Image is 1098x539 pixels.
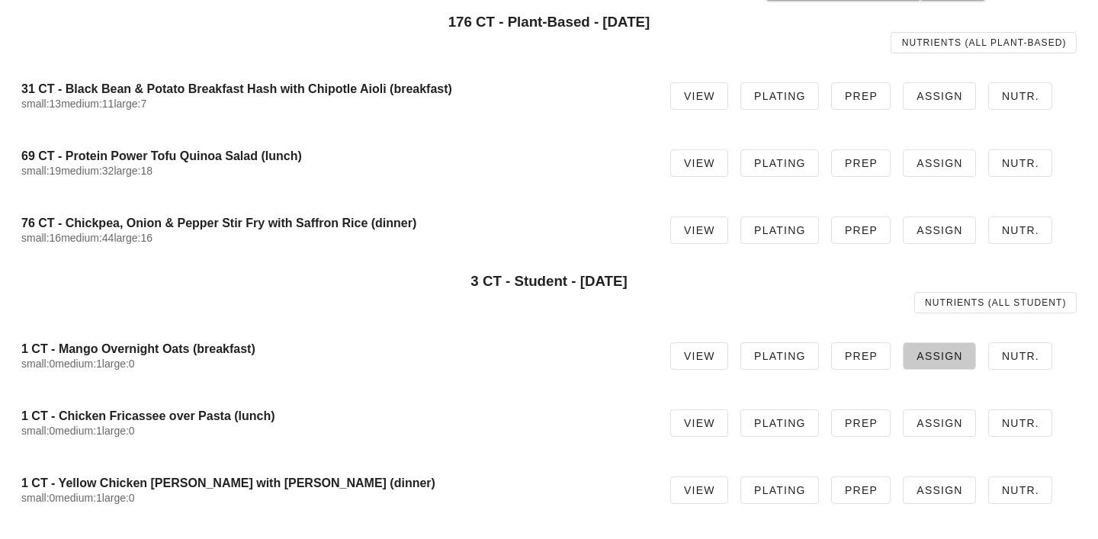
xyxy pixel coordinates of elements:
span: Plating [753,484,806,496]
span: small:13 [21,98,61,110]
h3: 176 CT - Plant-Based - [DATE] [21,14,1077,30]
span: Prep [844,90,878,102]
span: Prep [844,224,878,236]
span: medium:44 [61,232,114,244]
span: View [683,417,715,429]
span: medium:32 [61,165,114,177]
span: Assign [916,350,963,362]
a: View [670,409,728,437]
a: Nutrients (all Plant-Based) [891,32,1077,53]
a: View [670,149,728,177]
span: View [683,224,715,236]
span: Assign [916,224,963,236]
a: Assign [903,149,976,177]
span: small:0 [21,425,55,437]
a: Nutr. [988,82,1052,110]
span: Assign [916,484,963,496]
span: Plating [753,90,806,102]
span: large:16 [114,232,152,244]
span: Prep [844,350,878,362]
a: View [670,476,728,504]
span: Nutr. [1001,484,1039,496]
span: Nutr. [1001,224,1039,236]
span: medium:1 [55,358,101,370]
span: medium:11 [61,98,114,110]
a: Assign [903,409,976,437]
span: Nutr. [1001,157,1039,169]
a: Nutrients (all Student) [914,292,1077,313]
a: Assign [903,342,976,370]
a: Nutr. [988,149,1052,177]
span: View [683,157,715,169]
span: Nutrients (all Student) [924,297,1067,308]
span: View [683,484,715,496]
span: small:0 [21,492,55,504]
a: Prep [831,82,891,110]
span: Nutr. [1001,90,1039,102]
span: medium:1 [55,492,101,504]
span: Assign [916,157,963,169]
span: Prep [844,157,878,169]
a: View [670,217,728,244]
span: View [683,90,715,102]
span: Prep [844,417,878,429]
span: Assign [916,90,963,102]
span: small:0 [21,358,55,370]
h4: 76 CT - Chickpea, Onion & Pepper Stir Fry with Saffron Rice (dinner) [21,216,646,230]
span: Nutr. [1001,417,1039,429]
span: Prep [844,484,878,496]
span: small:16 [21,232,61,244]
a: View [670,82,728,110]
a: Prep [831,217,891,244]
a: Nutr. [988,409,1052,437]
a: Plating [740,82,819,110]
h4: 69 CT - Protein Power Tofu Quinoa Salad (lunch) [21,149,646,163]
span: Plating [753,224,806,236]
span: large:7 [114,98,146,110]
span: medium:1 [55,425,101,437]
span: Plating [753,417,806,429]
a: Assign [903,82,976,110]
a: Prep [831,476,891,504]
a: Assign [903,476,976,504]
span: Plating [753,350,806,362]
span: View [683,350,715,362]
a: Prep [831,342,891,370]
a: Plating [740,217,819,244]
span: large:18 [114,165,152,177]
a: Prep [831,149,891,177]
span: Assign [916,417,963,429]
a: Plating [740,149,819,177]
a: Plating [740,476,819,504]
h4: 1 CT - Chicken Fricassee over Pasta (lunch) [21,409,646,423]
h3: 3 CT - Student - [DATE] [21,273,1077,290]
h4: 1 CT - Yellow Chicken [PERSON_NAME] with [PERSON_NAME] (dinner) [21,476,646,490]
span: Plating [753,157,806,169]
a: Plating [740,342,819,370]
span: large:0 [102,425,135,437]
h4: 1 CT - Mango Overnight Oats (breakfast) [21,342,646,356]
a: View [670,342,728,370]
span: small:19 [21,165,61,177]
a: Assign [903,217,976,244]
a: Nutr. [988,217,1052,244]
h4: 31 CT - Black Bean & Potato Breakfast Hash with Chipotle Aioli (breakfast) [21,82,646,96]
span: Nutr. [1001,350,1039,362]
span: large:0 [102,492,135,504]
a: Plating [740,409,819,437]
a: Nutr. [988,342,1052,370]
a: Nutr. [988,476,1052,504]
span: large:0 [102,358,135,370]
span: Nutrients (all Plant-Based) [901,37,1067,48]
a: Prep [831,409,891,437]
